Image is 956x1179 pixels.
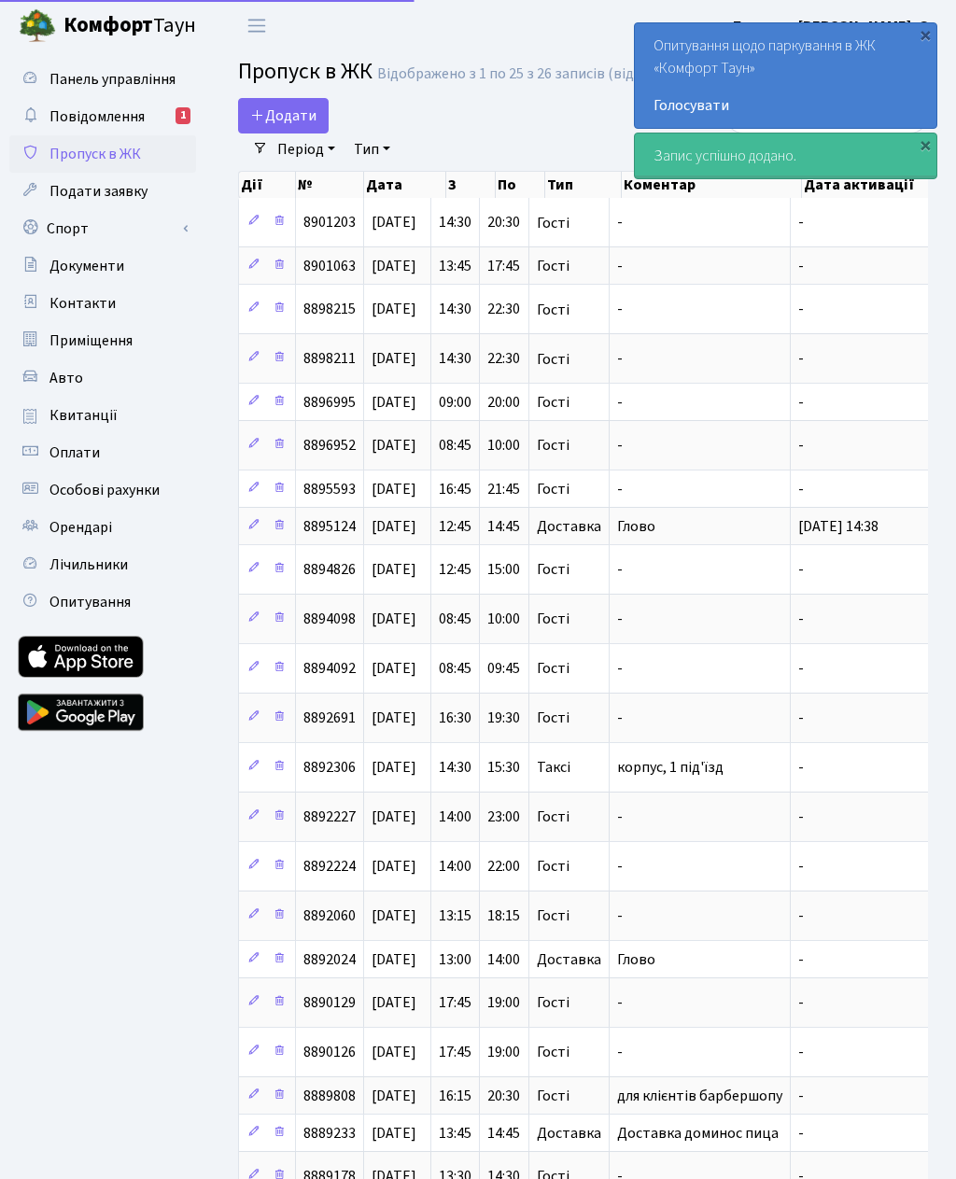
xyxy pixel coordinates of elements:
span: 17:45 [439,1043,471,1063]
span: 09:45 [487,659,520,680]
span: 14:30 [439,213,471,233]
span: [DATE] [372,213,416,233]
span: - [798,560,804,581]
span: 22:00 [487,857,520,877]
span: Гості [537,482,569,497]
span: - [798,758,804,779]
span: 8896995 [303,392,356,413]
a: Документи [9,247,196,285]
span: [DATE] [372,1123,416,1144]
span: 8892224 [303,857,356,877]
span: Гості [537,860,569,875]
span: Гості [537,563,569,578]
th: Дата [364,172,447,198]
span: 17:45 [487,256,520,276]
span: [DATE] [372,516,416,537]
span: 23:00 [487,807,520,828]
a: Подати заявку [9,173,196,210]
a: Блєдних [PERSON_NAME]. О. [733,15,934,37]
span: Гості [537,439,569,454]
a: Додати [238,98,329,133]
span: 8890129 [303,993,356,1014]
a: Лічильники [9,546,196,583]
span: - [798,993,804,1014]
span: 09:00 [439,392,471,413]
span: Пропуск в ЖК [49,144,141,164]
span: 08:45 [439,436,471,456]
span: - [617,213,623,233]
span: Панель управління [49,69,176,90]
span: - [617,256,623,276]
th: Дії [239,172,296,198]
b: Комфорт [63,10,153,40]
span: Орендарі [49,517,112,538]
span: 8895124 [303,516,356,537]
span: Оплати [49,442,100,463]
span: [DATE] [372,560,416,581]
a: Контакти [9,285,196,322]
span: - [798,213,804,233]
span: Квитанції [49,405,118,426]
span: 8901203 [303,213,356,233]
th: По [496,172,545,198]
span: Глово [617,516,655,537]
a: Пропуск в ЖК [9,135,196,173]
a: Тип [346,133,398,165]
span: 19:00 [487,1043,520,1063]
span: Глово [617,949,655,970]
span: 8894092 [303,659,356,680]
span: Подати заявку [49,181,148,202]
span: 8889233 [303,1123,356,1144]
span: 8894826 [303,560,356,581]
span: - [617,906,623,927]
span: 14:30 [439,349,471,370]
span: - [798,1086,804,1106]
span: 8898215 [303,300,356,320]
div: Відображено з 1 по 25 з 26 записів (відфільтровано з 25 записів). [377,65,810,83]
a: Особові рахунки [9,471,196,509]
span: [DATE] [372,1043,416,1063]
span: Контакти [49,293,116,314]
b: Блєдних [PERSON_NAME]. О. [733,16,934,36]
span: [DATE] [372,709,416,729]
span: - [617,300,623,320]
span: 13:15 [439,906,471,927]
span: - [617,560,623,581]
span: 13:00 [439,949,471,970]
div: Запис успішно додано. [635,133,936,178]
span: 13:45 [439,256,471,276]
span: Опитування [49,592,131,612]
span: 14:00 [487,949,520,970]
span: Лічильники [49,554,128,575]
span: [DATE] [372,349,416,370]
span: 8892306 [303,758,356,779]
span: Приміщення [49,330,133,351]
span: [DATE] [372,993,416,1014]
a: Опитування [9,583,196,621]
span: 15:00 [487,560,520,581]
span: - [617,709,623,729]
span: - [798,659,804,680]
span: [DATE] [372,436,416,456]
span: [DATE] [372,906,416,927]
span: Доставка [537,519,601,534]
span: Таксі [537,761,570,776]
span: Гості [537,216,569,231]
span: 10:00 [487,436,520,456]
a: Оплати [9,434,196,471]
span: 8894098 [303,610,356,630]
span: [DATE] [372,758,416,779]
div: × [916,25,935,44]
span: Пропуск в ЖК [238,55,373,88]
span: - [617,857,623,877]
a: Голосувати [654,94,918,117]
span: 16:45 [439,479,471,499]
span: 16:15 [439,1086,471,1106]
span: Гості [537,302,569,317]
span: 8892691 [303,709,356,729]
span: Гості [537,810,569,825]
span: Авто [49,368,83,388]
span: - [617,436,623,456]
span: для клієнтів барбершопу [617,1086,782,1106]
span: 8901063 [303,256,356,276]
